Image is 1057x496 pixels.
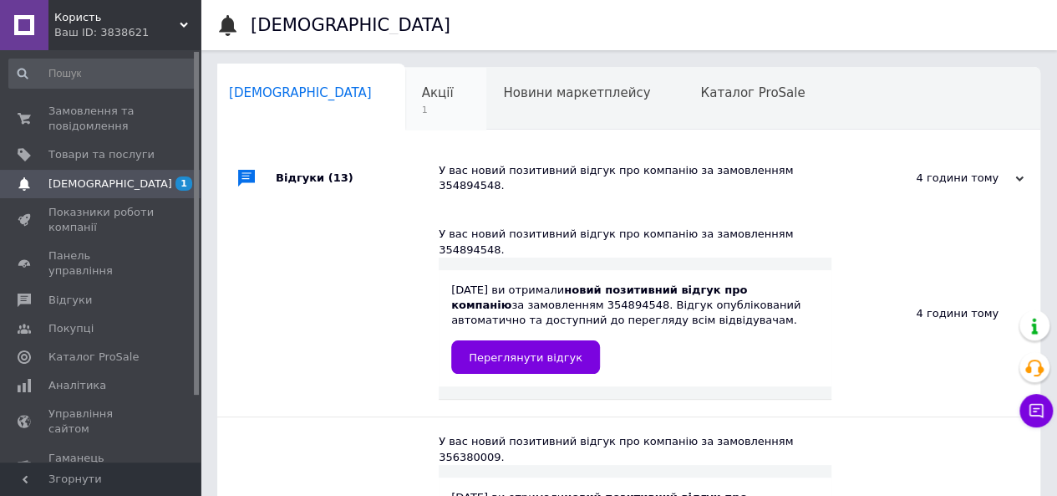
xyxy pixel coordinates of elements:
b: новий позитивний відгук про компанію [451,284,747,311]
div: У вас новий позитивний відгук про компанію за замовленням 356380009. [439,434,831,464]
h1: [DEMOGRAPHIC_DATA] [251,15,450,35]
div: У вас новий позитивний відгук про компанію за замовленням 354894548. [439,227,831,257]
span: Переглянути відгук [469,351,582,364]
input: Пошук [8,59,197,89]
div: [DATE] ви отримали за замовленням 354894548. Відгук опублікований автоматично та доступний до пер... [451,283,819,375]
div: Відгуки [276,146,439,210]
span: [DEMOGRAPHIC_DATA] [229,85,372,100]
span: (13) [328,171,353,184]
span: Акції [422,85,454,100]
span: Панель управління [48,248,155,279]
span: Каталог ProSale [48,350,139,365]
span: Каталог ProSale [700,85,805,100]
div: У вас новий позитивний відгук про компанію за замовленням 354894548. [439,163,856,193]
button: Чат з покупцем [1019,394,1053,427]
div: Ваш ID: 3838621 [54,25,201,40]
span: Гаманець компанії [48,451,155,481]
span: 1 [422,104,454,116]
a: Переглянути відгук [451,340,600,374]
div: 4 години тому [831,210,1040,417]
span: 1 [175,176,192,191]
span: Користь [54,10,180,25]
span: Управління сайтом [48,407,155,437]
span: [DEMOGRAPHIC_DATA] [48,176,172,192]
span: Аналітика [48,378,106,393]
span: Замовлення та повідомлення [48,104,155,134]
span: Новини маркетплейсу [503,85,650,100]
span: Відгуки [48,293,92,308]
div: 4 години тому [856,171,1024,186]
span: Товари та послуги [48,147,155,162]
span: Показники роботи компанії [48,205,155,235]
span: Покупці [48,321,94,336]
